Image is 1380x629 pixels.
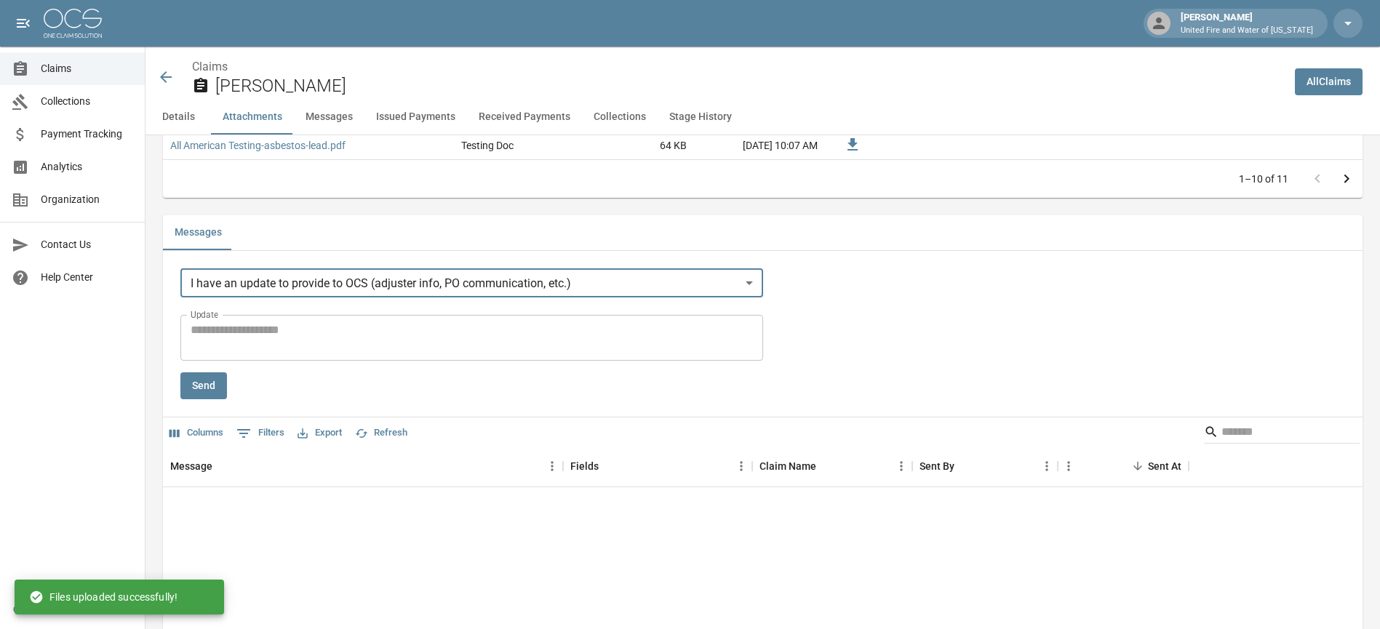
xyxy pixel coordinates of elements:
button: Select columns [166,422,227,444]
button: Go to next page [1332,164,1361,193]
img: ocs-logo-white-transparent.png [44,9,102,38]
span: Analytics [41,159,133,175]
button: Stage History [658,100,743,135]
a: Claims [192,60,228,73]
span: Contact Us [41,237,133,252]
div: Message [170,446,212,486]
span: Collections [41,94,133,109]
div: Sent At [1058,446,1189,486]
button: Show filters [233,422,288,445]
button: Menu [890,455,912,477]
p: 1–10 of 11 [1239,172,1288,186]
button: Menu [1058,455,1080,477]
div: Claim Name [752,446,912,486]
div: [PERSON_NAME] [1175,10,1319,36]
button: Menu [730,455,752,477]
div: Message [163,446,563,486]
button: Sort [1128,456,1148,476]
div: Files uploaded successfully! [29,584,178,610]
button: Export [294,422,346,444]
div: Claim Name [759,446,816,486]
div: anchor tabs [145,100,1380,135]
nav: breadcrumb [192,58,1283,76]
div: Testing Doc [461,138,514,153]
div: Search [1204,420,1360,446]
button: Attachments [211,100,294,135]
a: All American Testing-asbestos-lead.pdf [170,138,346,153]
button: Refresh [351,422,411,444]
label: Update [191,308,218,321]
div: 64 KB [585,132,694,159]
button: Sort [212,456,233,476]
button: Messages [294,100,364,135]
button: open drawer [9,9,38,38]
button: Messages [163,215,234,250]
div: [DATE] 10:07 AM [694,132,825,159]
div: I have an update to provide to OCS (adjuster info, PO communication, etc.) [180,268,763,297]
span: Organization [41,192,133,207]
span: Claims [41,61,133,76]
button: Sort [954,456,975,476]
div: Sent By [912,446,1058,486]
span: Payment Tracking [41,127,133,142]
button: Sort [816,456,837,476]
div: related-list tabs [163,215,1363,250]
p: United Fire and Water of [US_STATE] [1181,25,1313,37]
button: Menu [541,455,563,477]
div: Fields [570,446,599,486]
div: Sent At [1148,446,1181,486]
div: Sent By [920,446,954,486]
span: Help Center [41,270,133,285]
button: Details [145,100,211,135]
button: Received Payments [467,100,582,135]
div: Fields [563,446,752,486]
button: Sort [599,456,619,476]
a: AllClaims [1295,68,1363,95]
div: © 2025 One Claim Solution [13,602,132,617]
button: Menu [1036,455,1058,477]
button: Issued Payments [364,100,467,135]
button: Send [180,372,227,399]
button: Collections [582,100,658,135]
h2: [PERSON_NAME] [215,76,1283,97]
